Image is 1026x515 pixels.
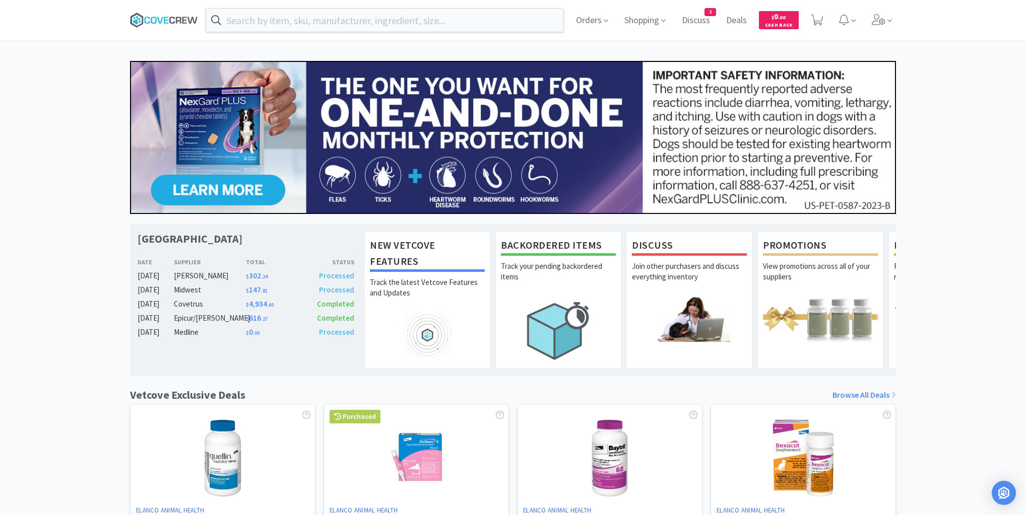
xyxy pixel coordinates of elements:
[894,296,1009,342] img: hero_samples.png
[759,7,799,34] a: $0.00Cash Back
[317,313,354,323] span: Completed
[894,261,1009,296] p: Request free samples on the newest veterinary products
[246,327,260,337] span: 0
[778,14,786,21] span: . 00
[757,232,883,369] a: PromotionsView promotions across all of your suppliers
[763,296,878,342] img: hero_promotions.png
[632,261,747,296] p: Join other purchasers and discuss everything inventory
[300,257,354,267] div: Status
[267,302,274,308] span: . 60
[246,330,249,336] span: $
[246,287,249,294] span: $
[253,330,260,336] span: . 00
[888,232,1014,369] a: Free SamplesRequest free samples on the newest veterinary products
[370,237,485,272] h1: New Vetcove Features
[894,237,1009,256] h1: Free Samples
[138,326,354,338] a: [DATE]Medline$0.00Processed
[138,257,174,267] div: Date
[364,232,490,369] a: New Vetcove FeaturesTrack the latest Vetcove Features and Updates
[992,481,1016,505] div: Open Intercom Messenger
[174,326,246,338] div: Medline
[130,61,896,214] img: 24562ba5414042f391a945fa418716b7_350.jpg
[319,327,354,337] span: Processed
[138,312,174,324] div: [DATE]
[319,285,354,295] span: Processed
[138,312,354,324] a: [DATE]Epicur/[PERSON_NAME]$616.27Completed
[138,298,354,310] a: [DATE]Covetrus$4,934.60Completed
[678,16,714,25] a: Discuss3
[632,296,747,342] img: hero_discuss.png
[370,277,485,312] p: Track the latest Vetcove Features and Updates
[174,270,246,282] div: [PERSON_NAME]
[763,237,878,256] h1: Promotions
[138,284,354,296] a: [DATE]Midwest$147.81Processed
[174,298,246,310] div: Covetrus
[501,296,616,365] img: hero_backorders.png
[174,257,246,267] div: Supplier
[261,316,268,322] span: . 27
[722,16,751,25] a: Deals
[261,273,268,280] span: . 24
[705,9,716,16] span: 3
[206,9,563,32] input: Search by item, sku, manufacturer, ingredient, size...
[317,299,354,309] span: Completed
[138,284,174,296] div: [DATE]
[319,271,354,280] span: Processed
[246,299,274,309] span: 4,934
[246,316,249,322] span: $
[246,273,249,280] span: $
[130,386,245,404] h1: Vetcove Exclusive Deals
[174,284,246,296] div: Midwest
[501,261,616,296] p: Track your pending backordered items
[138,326,174,338] div: [DATE]
[765,23,793,29] span: Cash Back
[632,237,747,256] h1: Discuss
[261,287,268,294] span: . 81
[246,257,300,267] div: Total
[370,312,485,358] img: hero_feature_roadmap.png
[246,302,249,308] span: $
[495,232,621,369] a: Backordered ItemsTrack your pending backordered items
[772,12,786,21] span: 0
[174,312,246,324] div: Epicur/[PERSON_NAME]
[246,285,268,295] span: 147
[246,313,268,323] span: 616
[626,232,752,369] a: DiscussJoin other purchasers and discuss everything inventory
[138,270,354,282] a: [DATE][PERSON_NAME]$302.24Processed
[246,271,268,280] span: 302
[763,261,878,296] p: View promotions across all of your suppliers
[138,298,174,310] div: [DATE]
[832,389,896,402] a: Browse All Deals
[138,232,242,246] h1: [GEOGRAPHIC_DATA]
[138,270,174,282] div: [DATE]
[772,14,774,21] span: $
[501,237,616,256] h1: Backordered Items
